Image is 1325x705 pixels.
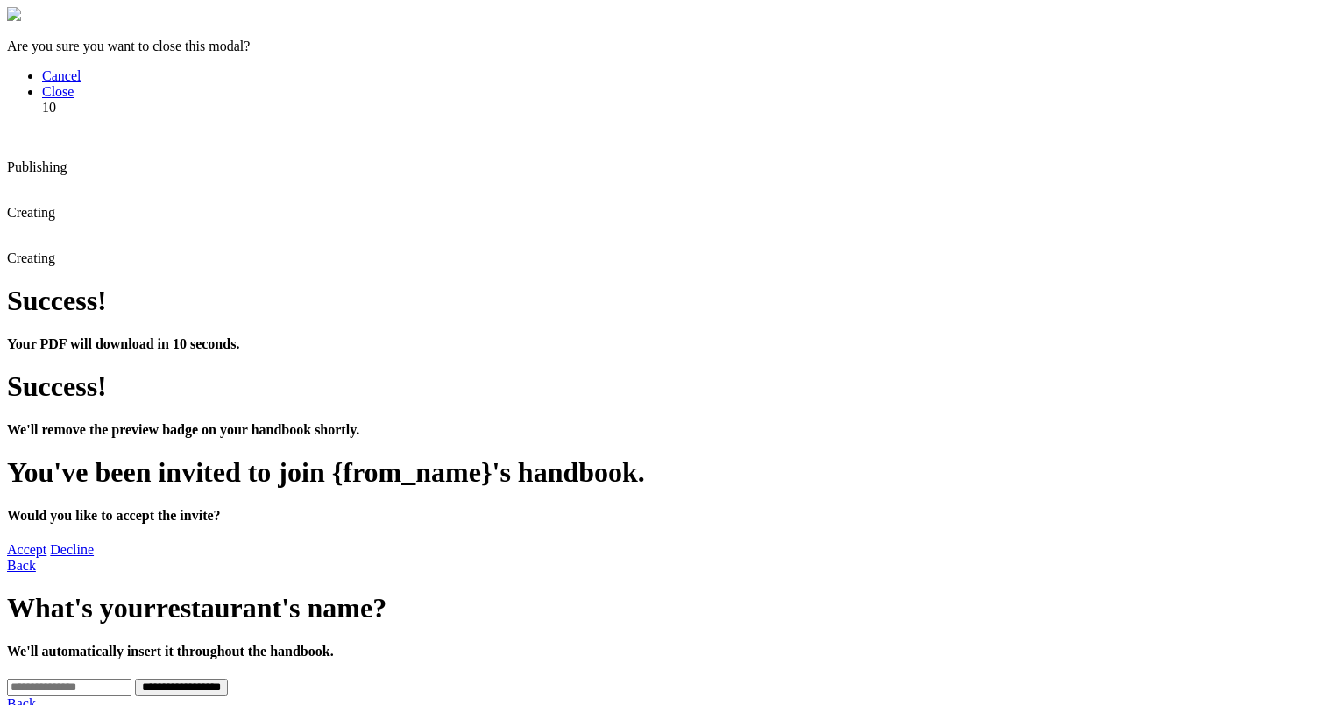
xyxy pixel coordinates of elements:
[7,205,55,220] span: Creating
[7,370,1318,403] h1: Success!
[156,592,281,624] span: restaurant
[42,100,56,115] span: 10
[7,508,1318,524] h4: Would you like to accept the invite?
[7,422,1318,438] h4: We'll remove the preview badge on your handbook shortly.
[7,39,1318,54] p: Are you sure you want to close this modal?
[7,644,1318,659] h4: We'll automatically insert it throughout the handbook.
[7,159,67,174] span: Publishing
[7,336,1318,352] h4: Your PDF will download in 10 seconds.
[7,456,1318,489] h1: You've been invited to join {from_name}'s handbook.
[7,7,21,21] img: close-modal.svg
[42,84,74,99] a: Close
[7,592,1318,624] h1: What's your 's name?
[7,285,1318,317] h1: Success!
[7,558,36,573] a: Back
[7,542,46,557] a: Accept
[7,250,55,265] span: Creating
[50,542,94,557] a: Decline
[42,68,81,83] a: Cancel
